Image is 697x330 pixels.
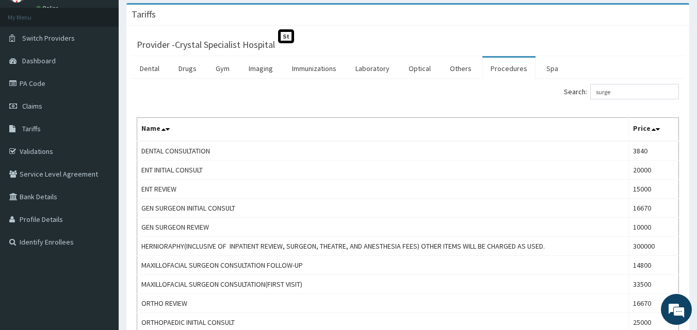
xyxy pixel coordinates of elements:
td: ENT REVIEW [137,180,629,199]
td: 20000 [629,161,679,180]
td: 10000 [629,218,679,237]
a: Spa [538,58,566,79]
a: Procedures [482,58,536,79]
a: Gym [207,58,238,79]
td: 16670 [629,199,679,218]
a: Online [36,5,61,12]
div: Minimize live chat window [169,5,194,30]
h3: Provider - Crystal Specialist Hospital [137,40,275,49]
td: 15000 [629,180,679,199]
td: 33500 [629,275,679,294]
td: MAXILLOFACIAL SURGEON CONSULTATION(FIRST VISIT) [137,275,629,294]
a: Dental [132,58,168,79]
td: GEN SURGEON REVIEW [137,218,629,237]
td: DENTAL CONSULTATION [137,141,629,161]
textarea: Type your message and hit 'Enter' [5,220,197,256]
th: Name [137,118,629,142]
td: HERNIORAPHY(INCLUSIVE OF INPATIENT REVIEW, SURGEON, THEATRE, AND ANESTHESIA FEES) OTHER ITEMS WIL... [137,237,629,256]
h3: Tariffs [132,10,156,19]
div: Chat with us now [54,58,173,71]
a: Imaging [240,58,281,79]
td: GEN SURGEON INITIAL CONSULT [137,199,629,218]
td: ORTHO REVIEW [137,294,629,313]
th: Price [629,118,679,142]
span: St [278,29,294,43]
a: Others [442,58,480,79]
span: Dashboard [22,56,56,65]
td: 3840 [629,141,679,161]
td: MAXILLOFACIAL SURGEON CONSULTATION FOLLOW-UP [137,256,629,275]
td: ENT INITIAL CONSULT [137,161,629,180]
span: Tariffs [22,124,41,133]
a: Drugs [170,58,205,79]
a: Laboratory [347,58,398,79]
td: 16670 [629,294,679,313]
a: Immunizations [284,58,345,79]
label: Search: [564,84,679,99]
input: Search: [590,84,679,99]
img: d_794563401_company_1708531726252_794563401 [19,51,42,77]
a: Optical [400,58,439,79]
span: Switch Providers [22,33,75,43]
span: Claims [22,101,42,111]
td: 300000 [629,237,679,256]
td: 14800 [629,256,679,275]
span: We're online! [60,99,142,203]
